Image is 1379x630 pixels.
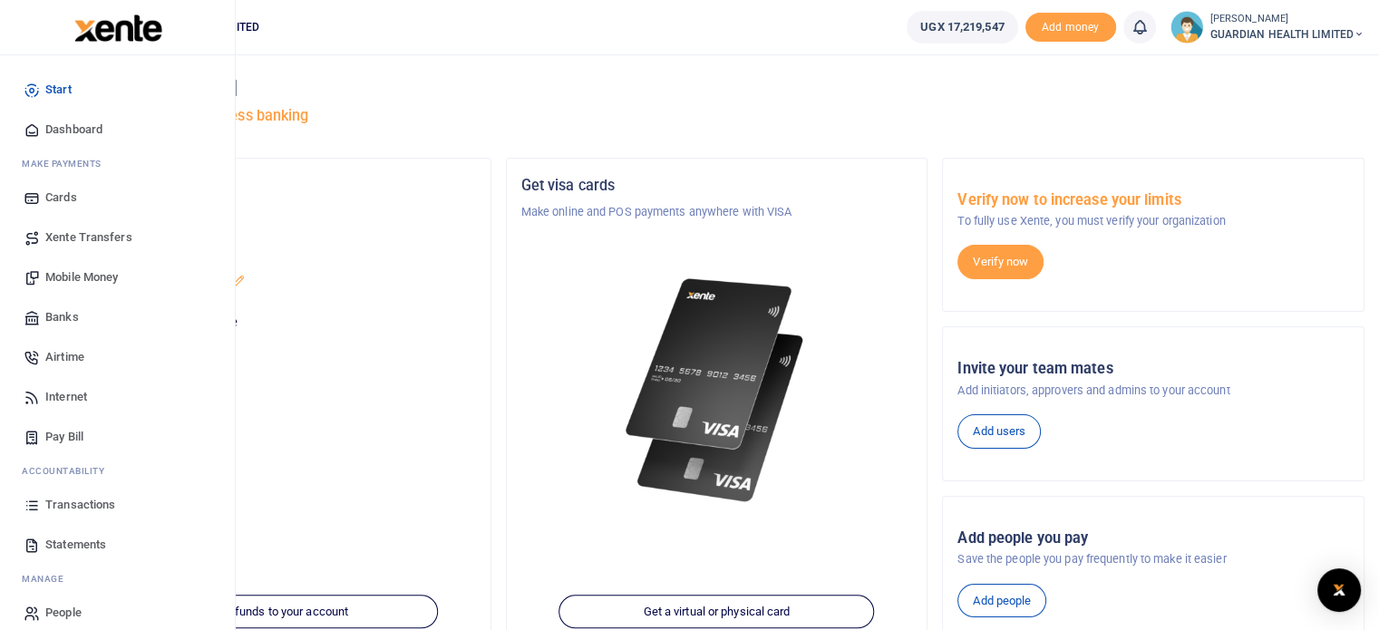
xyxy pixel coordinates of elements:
[84,177,476,195] h5: Organization
[84,336,476,354] h5: UGX 17,219,547
[15,417,220,457] a: Pay Bill
[1317,568,1361,612] div: Open Intercom Messenger
[69,107,1364,125] h5: Welcome to better business banking
[1025,13,1116,43] li: Toup your wallet
[15,525,220,565] a: Statements
[957,529,1349,548] h5: Add people you pay
[1170,11,1203,44] img: profile-user
[45,536,106,554] span: Statements
[15,70,220,110] a: Start
[1170,11,1364,44] a: profile-user [PERSON_NAME] GUARDIAN HEALTH LIMITED
[15,178,220,218] a: Cards
[957,245,1044,279] a: Verify now
[84,247,476,265] h5: Account
[15,297,220,337] a: Banks
[84,274,476,292] p: GUARDIAN HEALTH LIMITED
[521,177,913,195] h5: Get visa cards
[31,157,102,170] span: ake Payments
[619,265,815,517] img: xente-_physical_cards.png
[1210,26,1364,43] span: GUARDIAN HEALTH LIMITED
[899,11,1025,44] li: Wallet ballance
[15,110,220,150] a: Dashboard
[45,348,84,366] span: Airtime
[31,572,64,586] span: anage
[74,15,162,42] img: logo-large
[920,18,1004,36] span: UGX 17,219,547
[84,203,476,221] p: GUARDIAN HEALTH LIMITED
[45,388,87,406] span: Internet
[15,150,220,178] li: M
[957,550,1349,568] p: Save the people you pay frequently to make it easier
[957,191,1349,209] h5: Verify now to increase your limits
[957,584,1046,618] a: Add people
[15,257,220,297] a: Mobile Money
[957,414,1041,449] a: Add users
[45,121,102,139] span: Dashboard
[907,11,1017,44] a: UGX 17,219,547
[69,78,1364,98] h4: Hello [PERSON_NAME]
[1025,13,1116,43] span: Add money
[45,604,82,622] span: People
[957,212,1349,230] p: To fully use Xente, you must verify your organization
[15,337,220,377] a: Airtime
[15,218,220,257] a: Xente Transfers
[559,595,875,629] a: Get a virtual or physical card
[122,595,438,629] a: Add funds to your account
[45,268,118,286] span: Mobile Money
[15,377,220,417] a: Internet
[957,382,1349,400] p: Add initiators, approvers and admins to your account
[45,189,77,207] span: Cards
[957,360,1349,378] h5: Invite your team mates
[1025,19,1116,33] a: Add money
[15,565,220,593] li: M
[35,464,104,478] span: countability
[45,496,115,514] span: Transactions
[45,81,72,99] span: Start
[73,20,162,34] a: logo-small logo-large logo-large
[84,314,476,332] p: Your current account balance
[15,457,220,485] li: Ac
[45,428,83,446] span: Pay Bill
[15,485,220,525] a: Transactions
[1210,12,1364,27] small: [PERSON_NAME]
[45,308,79,326] span: Banks
[521,203,913,221] p: Make online and POS payments anywhere with VISA
[45,228,132,247] span: Xente Transfers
